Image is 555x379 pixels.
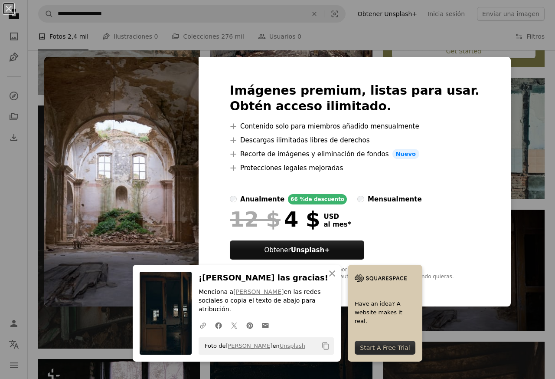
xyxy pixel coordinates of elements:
li: Protecciones legales mejoradas [230,163,480,173]
button: Copiar al portapapeles [318,339,333,353]
span: USD [323,213,351,221]
li: Descargas ilimitadas libres de derechos [230,135,480,145]
span: 12 $ [230,208,281,231]
li: Recorte de imágenes y eliminación de fondos [230,149,480,159]
a: Comparte en Twitter [226,316,242,334]
div: mensualmente [368,194,421,204]
span: Have an idea? A website makes it real. [355,300,415,326]
h3: ¡[PERSON_NAME] las gracias! [199,272,334,284]
li: Contenido solo para miembros añadido mensualmente [230,121,480,132]
a: [PERSON_NAME] [225,343,272,349]
input: anualmente66 %de descuento [230,196,237,203]
strong: Unsplash+ [291,246,330,254]
div: 4 $ [230,208,320,231]
div: 66 % de descuento [288,194,347,204]
p: Menciona a en las redes sociales o copia el texto de abajo para atribución. [199,288,334,314]
button: ObtenerUnsplash+ [230,241,364,260]
img: file-1705255347840-230a6ab5bca9image [355,272,407,285]
input: mensualmente [357,196,364,203]
div: Start A Free Trial [355,341,415,355]
a: [PERSON_NAME] [233,288,284,295]
span: Foto de en [200,339,305,353]
a: Unsplash [280,343,305,349]
span: al mes * [323,221,351,228]
span: Nuevo [392,149,419,159]
a: Comparte en Pinterest [242,316,258,334]
h2: Imágenes premium, listas para usar. Obtén acceso ilimitado. [230,83,480,114]
div: anualmente [240,194,284,204]
img: premium_photo-1721596572008-4ffca58f87a0 [44,57,199,307]
a: Comparte en Facebook [211,316,226,334]
a: Comparte por correo electrónico [258,316,273,334]
a: Have an idea? A website makes it real.Start A Free Trial [348,265,422,362]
